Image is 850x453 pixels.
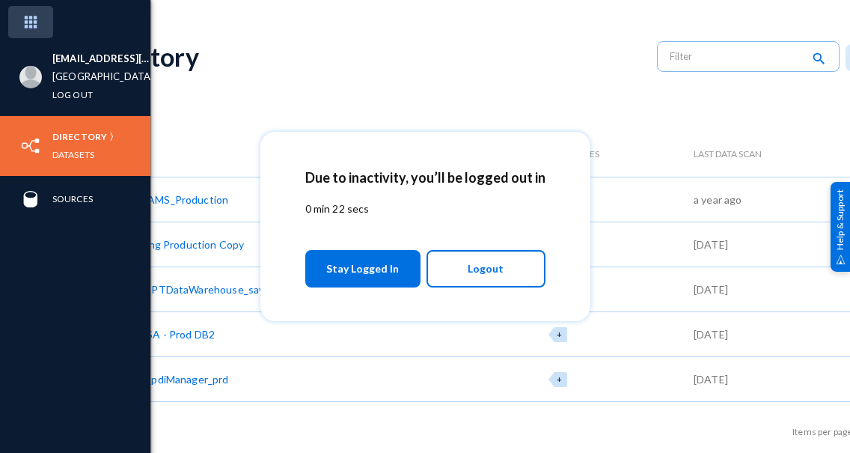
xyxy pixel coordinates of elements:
[468,256,504,282] span: Logout
[305,250,421,288] button: Stay Logged In
[305,169,545,186] h2: Due to inactivity, you’ll be logged out in
[326,255,399,282] span: Stay Logged In
[305,201,545,216] p: 0 min 22 secs
[426,250,545,288] button: Logout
